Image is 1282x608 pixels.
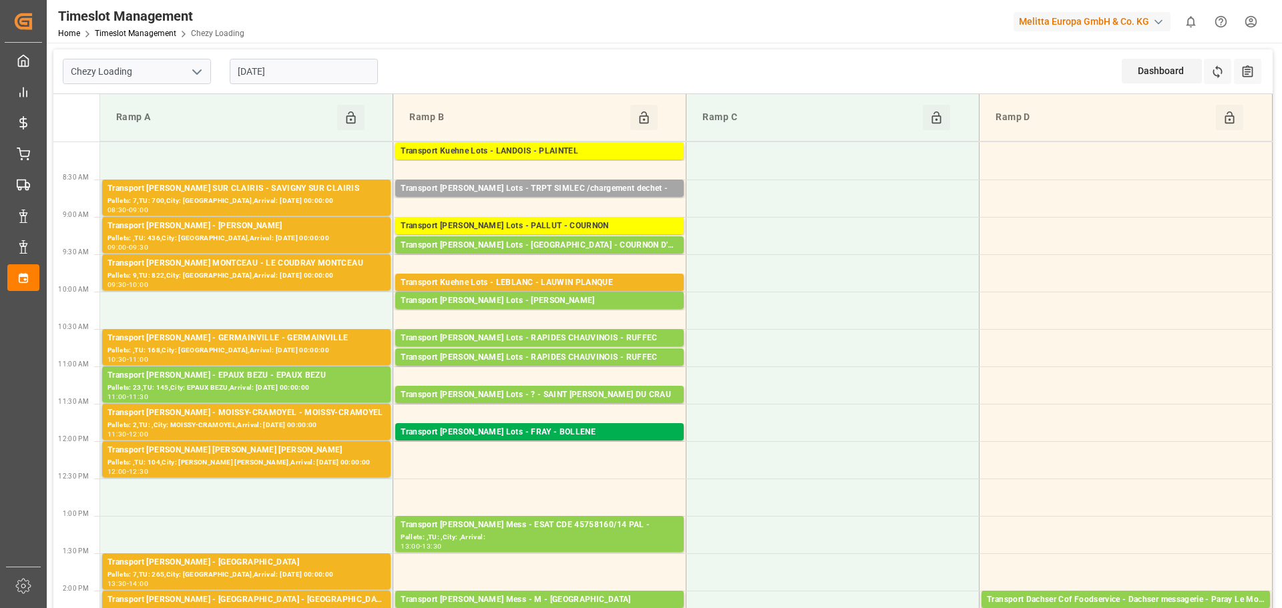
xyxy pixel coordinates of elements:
div: 09:00 [108,244,127,250]
div: Transport Kuehne Lots - LEBLANC - LAUWIN PLANQUE [401,276,678,290]
span: 9:00 AM [63,211,89,218]
div: 08:30 [108,207,127,213]
div: Pallets: 5,TU: 733,City: [GEOGRAPHIC_DATA],Arrival: [DATE] 00:00:00 [401,233,678,244]
div: 12:00 [108,469,127,475]
button: open menu [186,61,206,82]
div: Transport [PERSON_NAME] - [GEOGRAPHIC_DATA] - [GEOGRAPHIC_DATA] [108,593,385,607]
div: Transport [PERSON_NAME] Lots - RAPIDES CHAUVINOIS - RUFFEC [401,351,678,364]
span: 11:30 AM [58,398,89,405]
span: 10:30 AM [58,323,89,330]
div: - [127,469,129,475]
div: Transport [PERSON_NAME] - [GEOGRAPHIC_DATA] [108,556,385,569]
div: Transport [PERSON_NAME] - GERMAINVILLE - GERMAINVILLE [108,332,385,345]
div: 11:00 [108,394,127,400]
a: Home [58,29,80,38]
div: 10:30 [108,356,127,362]
div: - [127,581,129,587]
div: 13:00 [401,543,420,549]
button: Melitta Europa GmbH & Co. KG [1014,9,1176,34]
div: Pallets: ,TU: 168,City: [GEOGRAPHIC_DATA],Arrival: [DATE] 00:00:00 [108,345,385,356]
div: Melitta Europa GmbH & Co. KG [1014,12,1170,31]
input: DD-MM-YYYY [230,59,378,84]
div: Pallets: ,TU: ,City: ,Arrival: [401,532,678,543]
span: 1:30 PM [63,547,89,555]
div: Transport [PERSON_NAME] SUR CLAIRIS - SAVIGNY SUR CLAIRIS [108,182,385,196]
div: 10:00 [129,282,148,288]
span: 11:00 AM [58,360,89,368]
span: 1:00 PM [63,510,89,517]
div: Pallets: 1,TU: 539,City: RUFFEC,Arrival: [DATE] 00:00:00 [401,345,678,356]
div: Pallets: ,TU: 436,City: [GEOGRAPHIC_DATA],Arrival: [DATE] 00:00:00 [108,233,385,244]
div: Transport [PERSON_NAME] Lots - ? - SAINT [PERSON_NAME] DU CRAU [401,388,678,402]
div: Transport [PERSON_NAME] Lots - PALLUT - COURNON [401,220,678,233]
div: Transport [PERSON_NAME] - EPAUX BEZU - EPAUX BEZU [108,369,385,382]
div: - [127,356,129,362]
input: Type to search/select [63,59,211,84]
div: 11:00 [129,356,148,362]
div: Pallets: 7,TU: 265,City: [GEOGRAPHIC_DATA],Arrival: [DATE] 00:00:00 [108,569,385,581]
div: Pallets: 9,TU: 822,City: [GEOGRAPHIC_DATA],Arrival: [DATE] 00:00:00 [108,270,385,282]
div: Transport [PERSON_NAME] Lots - [PERSON_NAME] [401,294,678,308]
div: Transport [PERSON_NAME] Mess - M - [GEOGRAPHIC_DATA] [401,593,678,607]
div: Ramp B [404,105,630,130]
div: - [127,431,129,437]
div: Pallets: ,TU: 241,City: LAUWIN PLANQUE,Arrival: [DATE] 00:00:00 [401,290,678,301]
div: Timeslot Management [58,6,244,26]
button: Help Center [1206,7,1236,37]
span: 2:00 PM [63,585,89,592]
div: Transport [PERSON_NAME] [PERSON_NAME] [PERSON_NAME] [108,444,385,457]
div: Transport [PERSON_NAME] Mess - ESAT CDE 45758160/14 PAL - [401,519,678,532]
div: Pallets: 11,TU: 261,City: [GEOGRAPHIC_DATA][PERSON_NAME],Arrival: [DATE] 00:00:00 [401,402,678,413]
a: Timeslot Management [95,29,176,38]
span: 9:30 AM [63,248,89,256]
button: show 0 new notifications [1176,7,1206,37]
div: - [127,244,129,250]
div: Pallets: ,TU: ,City: ,Arrival: [401,196,678,207]
div: Pallets: 9,TU: 744,City: BOLLENE,Arrival: [DATE] 00:00:00 [401,439,678,450]
div: Dashboard [1122,59,1202,83]
div: 12:30 [129,469,148,475]
div: 09:30 [108,282,127,288]
div: 13:30 [108,581,127,587]
div: - [420,543,422,549]
div: Pallets: 2,TU: ,City: MOISSY-CRAMOYEL,Arrival: [DATE] 00:00:00 [108,420,385,431]
div: Pallets: 5,TU: 60,City: COURNON D'AUVERGNE,Arrival: [DATE] 00:00:00 [401,252,678,264]
span: 12:30 PM [58,473,89,480]
div: Pallets: 2,TU: 1039,City: RUFFEC,Arrival: [DATE] 00:00:00 [401,364,678,376]
span: 10:00 AM [58,286,89,293]
div: Transport [PERSON_NAME] Lots - RAPIDES CHAUVINOIS - RUFFEC [401,332,678,345]
div: 13:30 [422,543,441,549]
div: 12:00 [129,431,148,437]
div: Transport Kuehne Lots - LANDOIS - PLAINTEL [401,145,678,158]
div: Pallets: 4,TU: 344,City: [GEOGRAPHIC_DATA],Arrival: [DATE] 00:00:00 [401,158,678,170]
div: Pallets: ,TU: 104,City: [PERSON_NAME] [PERSON_NAME],Arrival: [DATE] 00:00:00 [108,457,385,469]
div: Transport [PERSON_NAME] Lots - FRAY - BOLLENE [401,426,678,439]
div: Pallets: 7,TU: 700,City: [GEOGRAPHIC_DATA],Arrival: [DATE] 00:00:00 [108,196,385,207]
div: Transport [PERSON_NAME] - MOISSY-CRAMOYEL - MOISSY-CRAMOYEL [108,406,385,420]
div: 09:30 [129,244,148,250]
div: 09:00 [129,207,148,213]
div: Ramp D [990,105,1216,130]
div: - [127,207,129,213]
div: Transport Dachser Cof Foodservice - Dachser messagerie - Paray Le Monial [987,593,1265,607]
div: 11:30 [108,431,127,437]
span: 8:30 AM [63,174,89,181]
div: - [127,282,129,288]
div: Transport [PERSON_NAME] Lots - TRPT SIMLEC /chargement dechet - [401,182,678,196]
div: Ramp A [111,105,337,130]
div: 11:30 [129,394,148,400]
div: Ramp C [697,105,923,130]
div: Transport [PERSON_NAME] MONTCEAU - LE COUDRAY MONTCEAU [108,257,385,270]
div: 14:00 [129,581,148,587]
div: - [127,394,129,400]
div: Pallets: 2,TU: 138,City: [GEOGRAPHIC_DATA],Arrival: [DATE] 00:00:00 [401,308,678,319]
div: Transport [PERSON_NAME] - [PERSON_NAME] [108,220,385,233]
div: Transport [PERSON_NAME] Lots - [GEOGRAPHIC_DATA] - COURNON D'AUVERGNE [401,239,678,252]
div: Pallets: 23,TU: 145,City: EPAUX BEZU,Arrival: [DATE] 00:00:00 [108,382,385,394]
span: 12:00 PM [58,435,89,442]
